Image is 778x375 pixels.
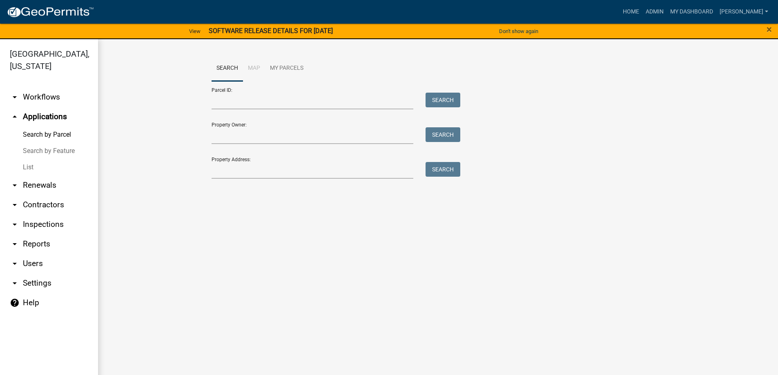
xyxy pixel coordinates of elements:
i: arrow_drop_down [10,200,20,210]
i: arrow_drop_up [10,112,20,122]
a: [PERSON_NAME] [716,4,771,20]
span: × [767,24,772,35]
strong: SOFTWARE RELEASE DETAILS FOR [DATE] [209,27,333,35]
i: arrow_drop_down [10,180,20,190]
i: arrow_drop_down [10,92,20,102]
button: Close [767,24,772,34]
i: arrow_drop_down [10,220,20,229]
i: arrow_drop_down [10,239,20,249]
a: My Dashboard [667,4,716,20]
button: Search [426,93,460,107]
a: Admin [642,4,667,20]
button: Don't show again [496,24,542,38]
a: My Parcels [265,55,308,82]
a: Home [620,4,642,20]
i: help [10,298,20,308]
i: arrow_drop_down [10,278,20,288]
a: View [186,24,204,38]
button: Search [426,127,460,142]
button: Search [426,162,460,177]
i: arrow_drop_down [10,259,20,268]
a: Search [212,55,243,82]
